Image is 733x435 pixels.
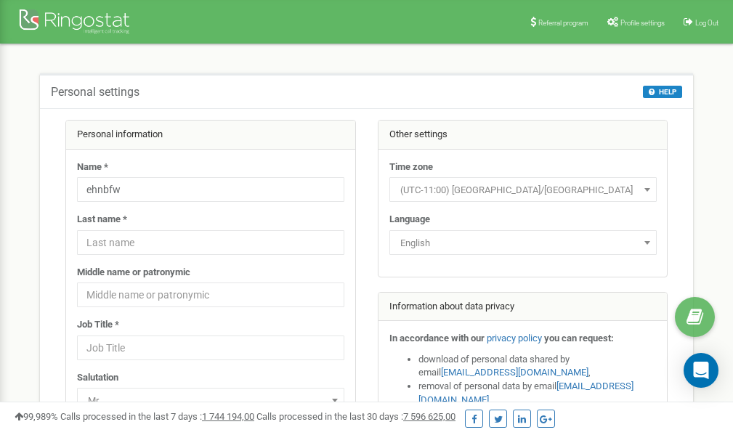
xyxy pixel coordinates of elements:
[389,177,657,202] span: (UTC-11:00) Pacific/Midway
[66,121,355,150] div: Personal information
[15,411,58,422] span: 99,989%
[77,388,344,412] span: Mr.
[643,86,682,98] button: HELP
[394,180,652,200] span: (UTC-11:00) Pacific/Midway
[77,318,119,332] label: Job Title *
[544,333,614,343] strong: you can request:
[389,213,430,227] label: Language
[51,86,139,99] h5: Personal settings
[684,353,718,388] div: Open Intercom Messenger
[77,213,127,227] label: Last name *
[487,333,542,343] a: privacy policy
[389,160,433,174] label: Time zone
[389,230,657,255] span: English
[77,230,344,255] input: Last name
[77,336,344,360] input: Job Title
[418,353,657,380] li: download of personal data shared by email ,
[418,380,657,407] li: removal of personal data by email ,
[441,367,588,378] a: [EMAIL_ADDRESS][DOMAIN_NAME]
[378,121,668,150] div: Other settings
[538,19,588,27] span: Referral program
[82,391,339,411] span: Mr.
[77,160,108,174] label: Name *
[202,411,254,422] u: 1 744 194,00
[620,19,665,27] span: Profile settings
[378,293,668,322] div: Information about data privacy
[60,411,254,422] span: Calls processed in the last 7 days :
[403,411,455,422] u: 7 596 625,00
[77,282,344,307] input: Middle name or patronymic
[256,411,455,422] span: Calls processed in the last 30 days :
[77,266,190,280] label: Middle name or patronymic
[77,177,344,202] input: Name
[695,19,718,27] span: Log Out
[394,233,652,253] span: English
[389,333,485,343] strong: In accordance with our
[77,371,118,385] label: Salutation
